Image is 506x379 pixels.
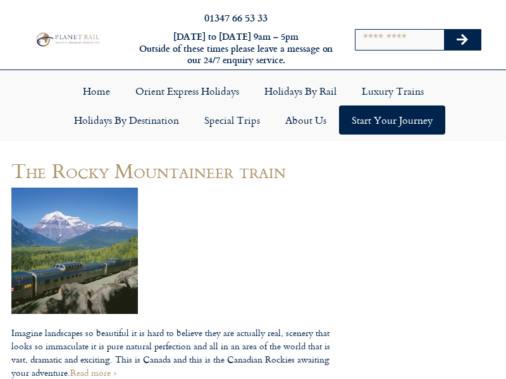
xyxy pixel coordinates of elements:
[444,30,481,50] button: Search
[273,105,339,135] a: About Us
[70,366,116,379] a: Read more »
[70,76,123,105] a: Home
[11,326,330,379] p: Imagine landscapes so beautiful it is hard to believe they are actually real, scenery that looks ...
[11,155,286,186] a: The Rocky Mountaineer train
[204,10,268,25] a: 01347 66 53 33
[138,31,334,66] h6: [DATE] to [DATE] 9am – 5pm Outside of these times please leave a message on our 24/7 enquiry serv...
[6,76,500,135] nav: Menu
[349,76,436,105] a: Luxury Trains
[123,76,252,105] a: Orient Express Holidays
[61,105,192,135] a: Holidays by Destination
[252,76,349,105] a: Holidays by Rail
[339,105,445,135] a: Start your Journey
[34,31,101,47] img: Planet Rail Train Holidays Logo
[192,105,273,135] a: Special Trips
